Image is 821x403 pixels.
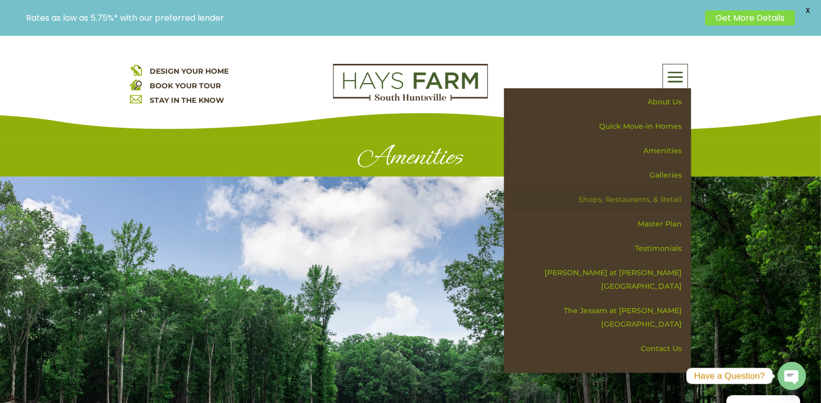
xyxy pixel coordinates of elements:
[150,96,224,105] a: STAY IN THE KNOW
[511,114,691,139] a: Quick Move-in Homes
[333,94,488,103] a: hays farm homes huntsville development
[511,212,691,236] a: Master Plan
[511,236,691,261] a: Testimonials
[511,90,691,114] a: About Us
[130,141,691,177] h1: Amenities
[26,13,700,23] p: Rates as low as 5.75%* with our preferred lender
[130,64,142,76] img: design your home
[150,81,221,90] a: BOOK YOUR TOUR
[511,139,691,163] a: Amenities
[130,78,142,90] img: book your home tour
[511,187,691,212] a: Shops, Restaurants, & Retail
[705,10,795,25] a: Get More Details
[511,261,691,299] a: [PERSON_NAME] at [PERSON_NAME][GEOGRAPHIC_DATA]
[511,299,691,337] a: The Jessam at [PERSON_NAME][GEOGRAPHIC_DATA]
[150,66,229,76] a: DESIGN YOUR HOME
[800,3,816,18] span: X
[511,163,691,187] a: Galleries
[333,64,488,101] img: Logo
[511,337,691,361] a: Contact Us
